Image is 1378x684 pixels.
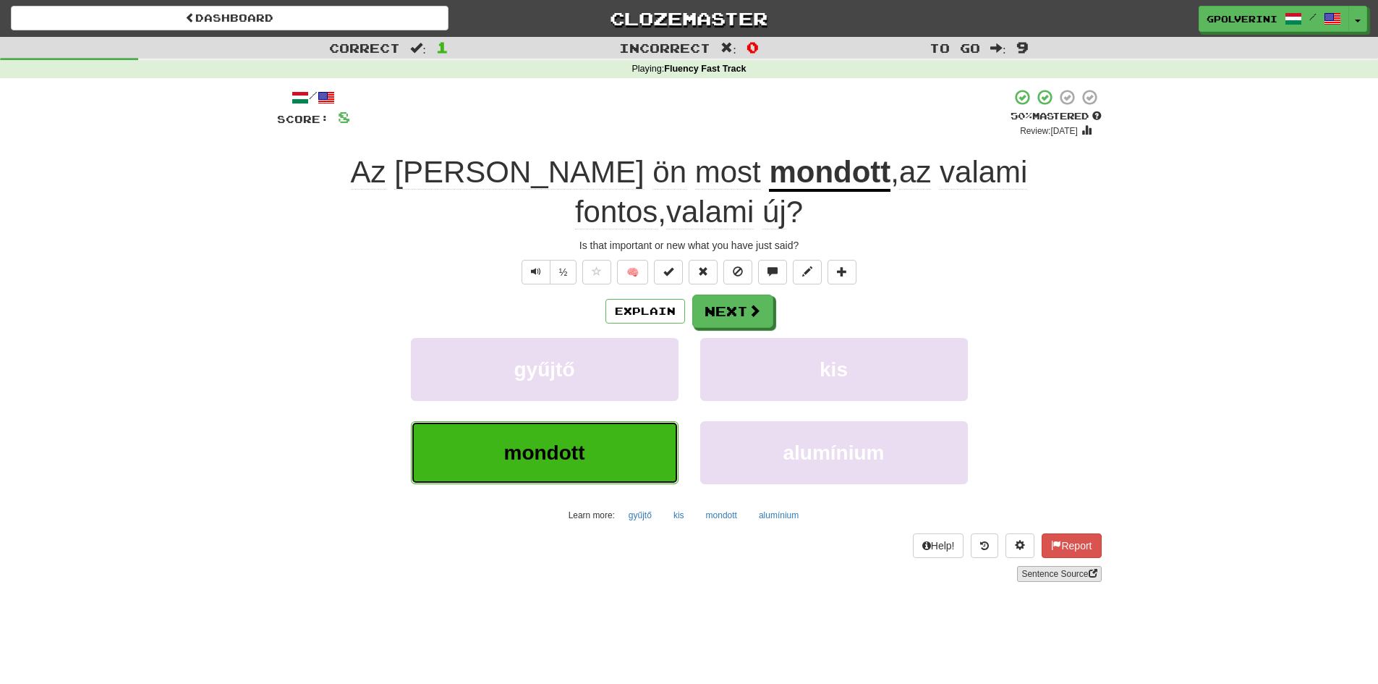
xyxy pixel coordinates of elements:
button: Round history (alt+y) [971,533,998,558]
span: Az [351,155,386,190]
button: 🧠 [617,260,648,284]
button: kis [665,504,692,526]
button: Set this sentence to 100% Mastered (alt+m) [654,260,683,284]
span: gpolverini [1207,12,1277,25]
button: alumínium [751,504,807,526]
button: Add to collection (alt+a) [828,260,856,284]
span: valami [666,195,754,229]
span: az [899,155,931,190]
span: 9 [1016,38,1029,56]
button: gyűjtő [621,504,660,526]
span: 8 [338,108,350,126]
div: / [277,88,350,106]
button: Reset to 0% Mastered (alt+r) [689,260,718,284]
span: mondott [504,442,585,464]
span: : [410,42,426,54]
button: Discuss sentence (alt+u) [758,260,787,284]
button: kis [700,338,968,401]
span: : [990,42,1006,54]
span: most [695,155,761,190]
span: gyűjtő [514,358,575,381]
span: valami [940,155,1027,190]
button: ½ [550,260,577,284]
span: ön [652,155,686,190]
span: 50 % [1011,110,1032,122]
span: fontos [575,195,658,229]
span: / [1309,12,1317,22]
small: Learn more: [569,510,615,520]
button: Favorite sentence (alt+f) [582,260,611,284]
div: Text-to-speech controls [519,260,577,284]
button: Ignore sentence (alt+i) [723,260,752,284]
span: To go [930,41,980,55]
button: Explain [605,299,685,324]
a: Sentence Source [1017,566,1101,582]
span: alumínium [783,442,884,464]
u: mondott [769,155,890,192]
small: Review: [DATE] [1020,126,1078,136]
button: Play sentence audio (ctl+space) [522,260,550,284]
span: 0 [747,38,759,56]
button: alumínium [700,421,968,484]
span: [PERSON_NAME] [394,155,644,190]
button: Report [1042,533,1101,558]
button: Edit sentence (alt+d) [793,260,822,284]
button: mondott [698,504,745,526]
div: Is that important or new what you have just said? [277,238,1102,253]
button: Help! [913,533,964,558]
a: Dashboard [11,6,448,30]
a: gpolverini / [1199,6,1349,32]
span: Incorrect [619,41,710,55]
span: új [762,195,786,229]
button: Next [692,295,773,328]
div: Mastered [1011,110,1102,123]
a: Clozemaster [470,6,908,31]
span: , , ? [575,155,1028,229]
span: kis [820,358,848,381]
strong: Fluency Fast Track [664,64,746,74]
span: Score: [277,113,329,125]
span: : [720,42,736,54]
button: mondott [411,421,679,484]
span: 1 [436,38,448,56]
span: Correct [329,41,400,55]
button: gyűjtő [411,338,679,401]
